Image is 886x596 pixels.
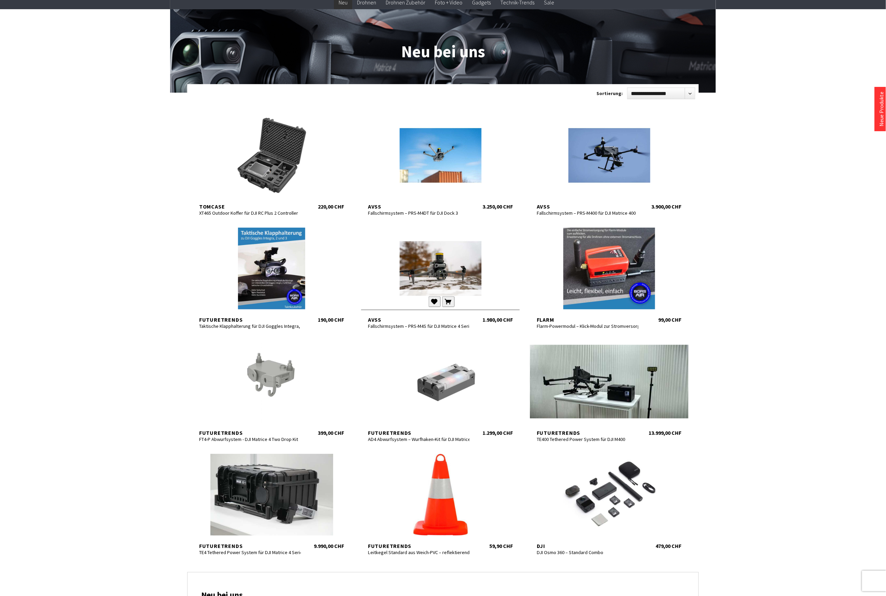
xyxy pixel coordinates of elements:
label: Sortierung: [596,88,623,99]
div: 1.980,00 CHF [483,316,513,323]
div: Futuretrends [199,542,301,549]
div: AVSS [537,203,638,210]
div: 3.250,00 CHF [483,203,513,210]
div: Fallschirmsystem – PRS-M4DT für DJI Dock 3 [368,210,470,216]
div: Futuretrends [368,429,470,436]
div: AVSS [368,203,470,210]
a: Neue Produkte [878,92,885,126]
a: Futuretrends Taktische Klapphalterung für DJI Goggles Integra, 2 und 3 190,00 CHF [192,228,351,323]
div: 479,00 CHF [655,542,682,549]
div: Leitkegel Standard aus Weich-PVC – reflektierend [368,549,470,555]
div: TomCase [199,203,301,210]
div: Fallschirmsystem – PRS-M400 für DJI Matrice 400 [537,210,638,216]
div: Flarm-Powermodul – Klick-Modul zur Stromversorgung [537,323,638,329]
div: Futuretrends [199,429,301,436]
div: 1.299,00 CHF [483,429,513,436]
a: Futuretrends TE400 Tethered Power System für DJI M400 13.999,00 CHF [530,341,689,436]
div: 399,00 CHF [318,429,344,436]
div: Futuretrends [537,429,638,436]
a: Futuretrends FT4-P Abwurfsystem - DJI Matrice 4 Two Drop Kit 399,00 CHF [192,341,351,436]
div: AVSS [368,316,470,323]
a: Futuretrends AD4 Abwurfsystem – Wurfhaken-Kit für DJI Matrice 400 Serie 1.299,00 CHF [361,341,520,436]
div: Taktische Klapphalterung für DJI Goggles Integra, 2 und 3 [199,323,301,329]
div: FT4-P Abwurfsystem - DJI Matrice 4 Two Drop Kit [199,436,301,442]
div: 220,00 CHF [318,203,344,210]
div: Fallschirmsystem – PRS-M4S für DJI Matrice 4 Series [368,323,470,329]
div: AD4 Abwurfsystem – Wurfhaken-Kit für DJI Matrice 400 Serie [368,436,470,442]
div: Flarm [537,316,638,323]
div: TE4 Tethered Power System für DJI Matrice 4 Serie [199,549,301,555]
a: AVSS Fallschirmsystem – PRS-M4DT für DJI Dock 3 3.250,00 CHF [361,114,520,210]
div: 59,90 CHF [489,542,513,549]
a: AVSS Fallschirmsystem – PRS-M4S für DJI Matrice 4 Series 1.980,00 CHF [361,228,520,323]
a: Futuretrends Leitkegel Standard aus Weich-PVC – reflektierend 59,90 CHF [361,454,520,549]
a: AVSS Fallschirmsystem – PRS-M400 für DJI Matrice 400 3.900,00 CHF [530,114,689,210]
a: Futuretrends TE4 Tethered Power System für DJI Matrice 4 Serie 9.990,00 CHF [192,454,351,549]
div: 190,00 CHF [318,316,344,323]
div: XT465 Outdoor Koffer für DJI RC Plus 2 Controller [199,210,301,216]
a: DJI DJI Osmo 360 – Standard Combo 479,00 CHF [530,454,689,549]
div: 9.990,00 CHF [314,542,344,549]
div: TE400 Tethered Power System für DJI M400 [537,436,638,442]
div: Futuretrends [368,542,470,549]
div: 13.999,00 CHF [649,429,682,436]
h1: Neu bei uns [187,3,699,60]
a: Flarm Flarm-Powermodul – Klick-Modul zur Stromversorgung 99,00 CHF [530,228,689,323]
div: Futuretrends [199,316,301,323]
div: 3.900,00 CHF [651,203,682,210]
div: 99,00 CHF [658,316,682,323]
div: DJI [537,542,638,549]
a: TomCase XT465 Outdoor Koffer für DJI RC Plus 2 Controller 220,00 CHF [192,114,351,210]
div: DJI Osmo 360 – Standard Combo [537,549,638,555]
